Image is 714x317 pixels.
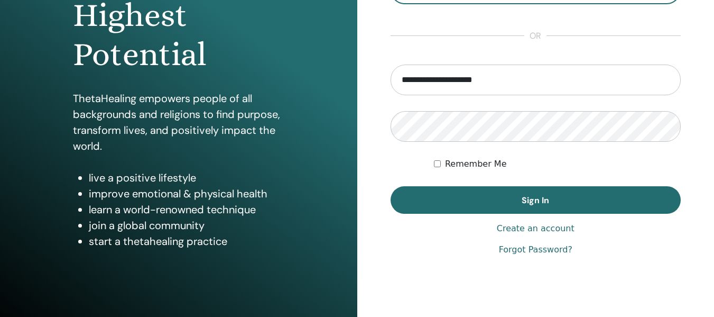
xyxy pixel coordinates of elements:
li: learn a world-renowned technique [89,202,284,218]
a: Forgot Password? [499,243,572,256]
div: Keep me authenticated indefinitely or until I manually logout [434,158,681,170]
span: or [524,30,546,42]
li: start a thetahealing practice [89,233,284,249]
li: improve emotional & physical health [89,186,284,202]
li: join a global community [89,218,284,233]
button: Sign In [391,186,681,214]
span: Sign In [522,195,549,206]
p: ThetaHealing empowers people of all backgrounds and religions to find purpose, transform lives, a... [73,90,284,154]
label: Remember Me [445,158,507,170]
li: live a positive lifestyle [89,170,284,186]
a: Create an account [497,222,574,235]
